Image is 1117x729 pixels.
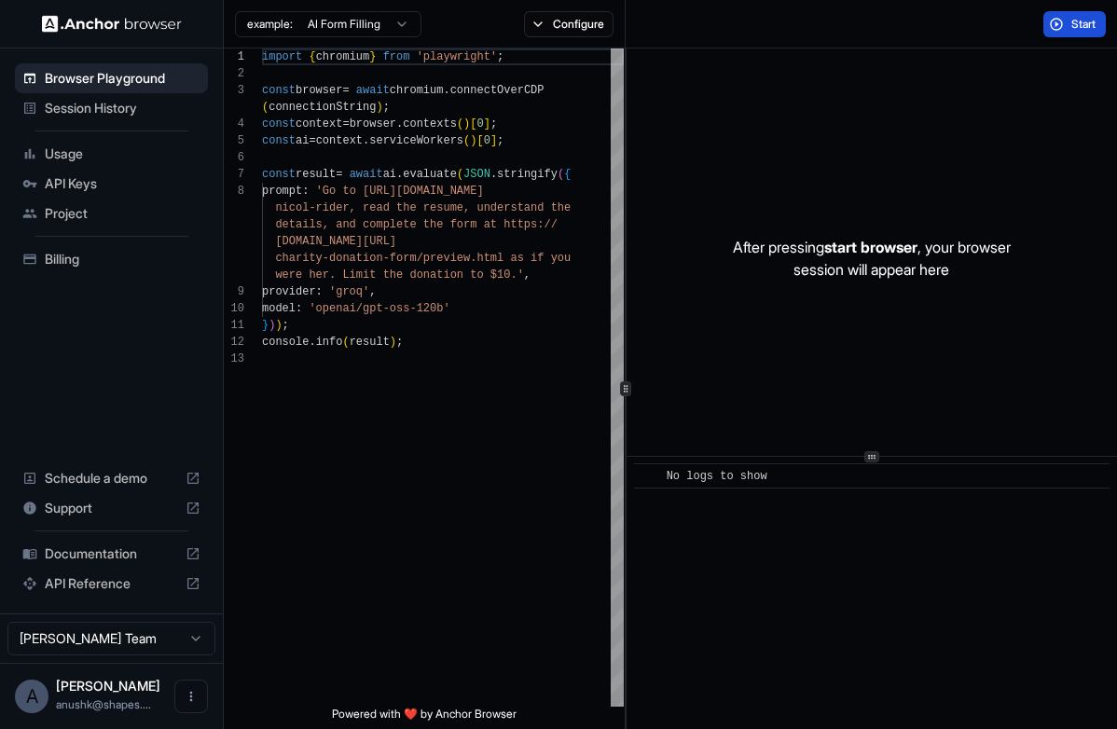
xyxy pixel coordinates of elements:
div: Schedule a demo [15,463,208,493]
span: { [564,168,571,181]
button: Open menu [174,680,208,713]
span: chromium [390,84,444,97]
span: ; [383,101,390,114]
span: ( [342,336,349,349]
span: 'groq' [329,285,369,298]
span: Powered with ❤️ by Anchor Browser [332,707,517,729]
span: . [309,336,315,349]
span: ) [275,319,282,332]
div: 2 [224,65,244,82]
span: info [316,336,343,349]
span: import [262,50,302,63]
span: Usage [45,144,200,163]
span: JSON [463,168,490,181]
span: ; [497,134,503,147]
span: = [309,134,315,147]
div: Browser Playground [15,63,208,93]
span: Schedule a demo [45,469,178,488]
div: 4 [224,116,244,132]
span: Support [45,499,178,517]
div: 12 [224,334,244,351]
span: ) [269,319,275,332]
span: ; [396,336,403,349]
span: were her. Limit the donation to $10.' [275,268,523,282]
span: = [342,117,349,131]
p: After pressing , your browser session will appear here [733,236,1011,281]
span: ( [558,168,564,181]
span: charity-donation-form/preview.html as if you [275,252,571,265]
img: Anchor Logo [42,15,182,33]
span: const [262,117,296,131]
span: ; [283,319,289,332]
div: 1 [224,48,244,65]
span: . [363,134,369,147]
span: result [350,336,390,349]
span: const [262,168,296,181]
span: : [316,285,323,298]
span: [DOMAIN_NAME][URL] [275,235,396,248]
button: Start [1043,11,1106,37]
span: ​ [643,467,653,486]
span: anushk@shapes.inc [56,697,151,711]
span: [ [476,134,483,147]
div: 6 [224,149,244,166]
span: example: [247,17,293,32]
span: ( [262,101,269,114]
span: stringify [497,168,558,181]
div: API Reference [15,569,208,598]
div: 9 [224,283,244,300]
span: await [350,168,383,181]
span: , [524,268,531,282]
span: . [396,117,403,131]
span: await [356,84,390,97]
span: contexts [403,117,457,131]
span: context [316,134,363,147]
span: connectOverCDP [450,84,545,97]
span: start browser [824,238,917,256]
span: nicol-rider, read the resume, understand the [275,201,571,214]
span: result [296,168,336,181]
span: : [296,302,302,315]
span: = [336,168,342,181]
span: browser [296,84,342,97]
div: Usage [15,139,208,169]
div: Support [15,493,208,523]
span: { [309,50,315,63]
span: ai [296,134,309,147]
span: Documentation [45,544,178,563]
div: 13 [224,351,244,367]
span: API Reference [45,574,178,593]
span: No logs to show [667,470,767,483]
div: 11 [224,317,244,334]
span: . [443,84,449,97]
span: } [262,319,269,332]
span: Anushk Mittal [56,678,160,694]
span: . [490,168,497,181]
span: 0 [476,117,483,131]
span: ( [457,168,463,181]
span: 'Go to [URL][DOMAIN_NAME] [316,185,484,198]
span: prompt [262,185,302,198]
div: Billing [15,244,208,274]
span: ( [463,134,470,147]
span: 0 [484,134,490,147]
span: } [369,50,376,63]
span: details, and complete the form at https:// [275,218,557,231]
span: ) [390,336,396,349]
div: API Keys [15,169,208,199]
div: Documentation [15,539,208,569]
span: Project [45,204,200,223]
span: ) [376,101,382,114]
span: ] [484,117,490,131]
span: Start [1071,17,1097,32]
span: ( [457,117,463,131]
span: = [342,84,349,97]
span: console [262,336,309,349]
span: Browser Playground [45,69,200,88]
span: const [262,84,296,97]
span: ] [490,134,497,147]
span: Billing [45,250,200,268]
div: Project [15,199,208,228]
span: chromium [316,50,370,63]
span: 'playwright' [417,50,497,63]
